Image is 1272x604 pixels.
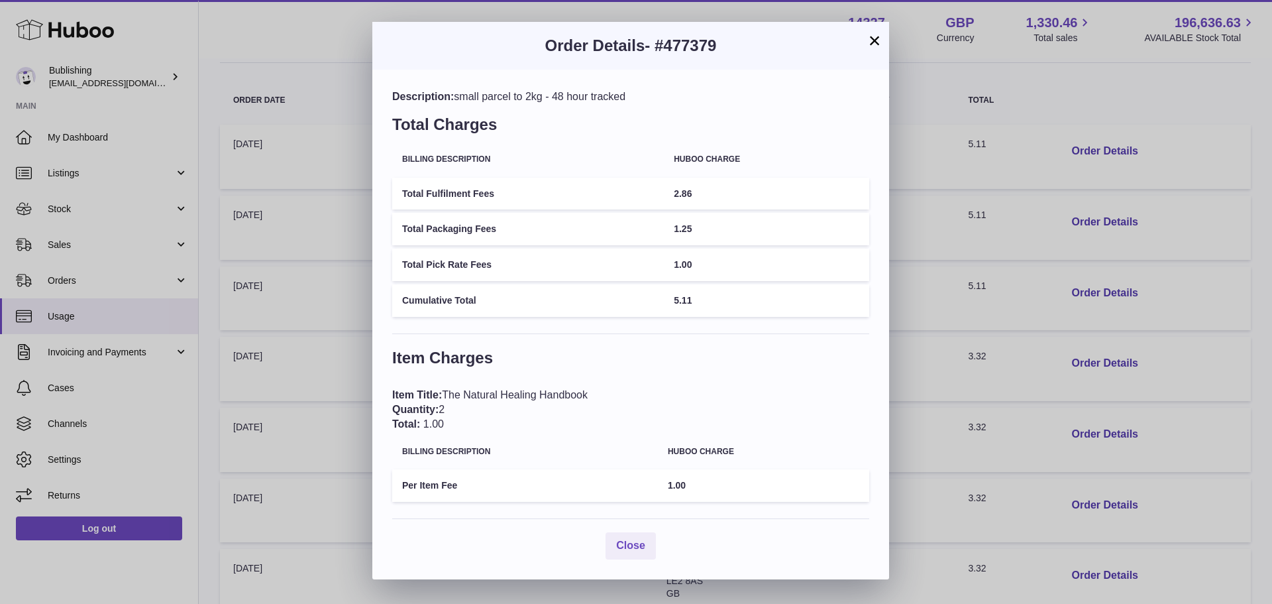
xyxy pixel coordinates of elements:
[616,540,645,551] span: Close
[392,213,664,245] td: Total Packaging Fees
[392,178,664,210] td: Total Fulfilment Fees
[392,347,869,375] h3: Item Charges
[392,35,869,56] h3: Order Details
[392,389,442,400] span: Item Title:
[392,114,869,142] h3: Total Charges
[645,36,716,54] span: - #477379
[423,418,444,430] span: 1.00
[392,249,664,281] td: Total Pick Rate Fees
[668,480,686,491] span: 1.00
[674,259,692,270] span: 1.00
[392,438,658,466] th: Billing Description
[392,90,869,104] div: small parcel to 2kg - 48 hour tracked
[392,388,869,431] div: The Natural Healing Handbook 2
[392,469,658,502] td: Per Item Fee
[606,532,656,560] button: Close
[674,188,692,199] span: 2.86
[392,404,439,415] span: Quantity:
[658,438,869,466] th: Huboo charge
[392,145,664,174] th: Billing Description
[674,223,692,234] span: 1.25
[392,91,454,102] span: Description:
[392,418,420,430] span: Total:
[674,295,692,306] span: 5.11
[392,284,664,317] td: Cumulative Total
[867,32,882,48] button: ×
[664,145,869,174] th: Huboo charge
